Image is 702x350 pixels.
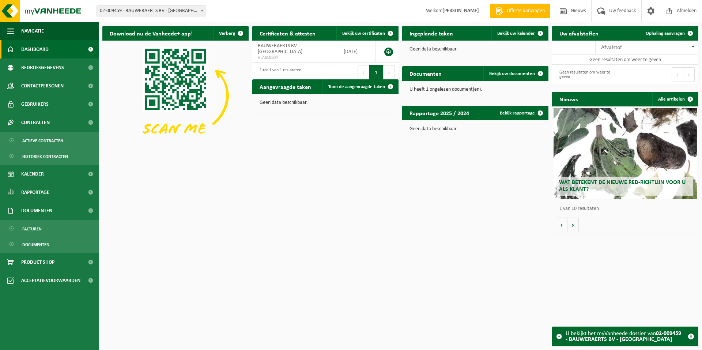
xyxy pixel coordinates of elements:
span: Bekijk uw certificaten [342,31,385,36]
a: Bekijk uw kalender [491,26,548,41]
iframe: chat widget [4,334,122,350]
span: Rapportage [21,183,49,202]
a: Facturen [2,222,97,236]
h2: Ingeplande taken [402,26,460,40]
strong: 02-009459 - BAUWERAERTS BV - [GEOGRAPHIC_DATA] [566,331,681,342]
span: Navigatie [21,22,44,40]
a: Actieve contracten [2,133,97,147]
button: Previous [672,67,683,82]
span: Afvalstof [601,45,622,50]
td: [DATE] [338,41,375,63]
span: Actieve contracten [22,134,63,148]
span: Facturen [22,222,42,236]
a: Historiek contracten [2,149,97,163]
img: Download de VHEPlus App [102,41,249,150]
span: Wat betekent de nieuwe RED-richtlijn voor u als klant? [559,180,686,192]
button: Next [384,65,395,80]
a: Bekijk rapportage [494,106,548,120]
span: Gebruikers [21,95,49,113]
span: Kalender [21,165,44,183]
span: Documenten [21,202,52,220]
h2: Rapportage 2025 / 2024 [402,106,476,120]
td: Geen resultaten om weer te geven [552,54,698,65]
a: Alle artikelen [652,92,698,106]
span: Contactpersonen [21,77,64,95]
span: Dashboard [21,40,49,59]
button: Next [683,67,695,82]
h2: Nieuws [552,92,585,106]
a: Bekijk uw certificaten [336,26,398,41]
span: Bedrijfsgegevens [21,59,64,77]
p: U heeft 1 ongelezen document(en). [409,87,541,92]
button: Verberg [213,26,248,41]
strong: [PERSON_NAME] [442,8,479,14]
button: Previous [358,65,369,80]
span: BAUWERAERTS BV - [GEOGRAPHIC_DATA] [258,43,302,54]
h2: Uw afvalstoffen [552,26,606,40]
a: Wat betekent de nieuwe RED-richtlijn voor u als klant? [554,108,697,199]
div: 1 tot 1 van 1 resultaten [256,64,301,80]
h2: Download nu de Vanheede+ app! [102,26,200,40]
span: Bekijk uw kalender [497,31,535,36]
button: 1 [369,65,384,80]
span: Product Shop [21,253,54,271]
span: Ophaling aanvragen [646,31,685,36]
a: Ophaling aanvragen [640,26,698,41]
button: Volgende [567,218,579,232]
div: U bekijkt het myVanheede dossier van [566,327,684,346]
span: Toon de aangevraagde taken [328,84,385,89]
h2: Certificaten & attesten [252,26,323,40]
h2: Aangevraagde taken [252,79,318,94]
p: 1 van 10 resultaten [559,206,695,211]
div: Geen resultaten om weer te geven [556,67,622,83]
p: Geen data beschikbaar. [409,47,541,52]
span: Documenten [22,238,49,252]
p: Geen data beschikbaar. [260,100,391,105]
span: 02-009459 - BAUWERAERTS BV - ANTWERPEN [97,5,206,16]
p: Geen data beschikbaar [409,127,541,132]
button: Vorige [556,218,567,232]
span: VLA610604 [258,55,332,61]
a: Bekijk uw documenten [483,66,548,81]
span: Contracten [21,113,50,132]
a: Offerte aanvragen [490,4,550,18]
a: Toon de aangevraagde taken [322,79,398,94]
span: 02-009459 - BAUWERAERTS BV - ANTWERPEN [97,6,206,16]
span: Offerte aanvragen [505,7,547,15]
span: Acceptatievoorwaarden [21,271,80,290]
span: Bekijk uw documenten [489,71,535,76]
span: Historiek contracten [22,150,68,163]
span: Verberg [219,31,235,36]
a: Documenten [2,237,97,251]
h2: Documenten [402,66,449,80]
